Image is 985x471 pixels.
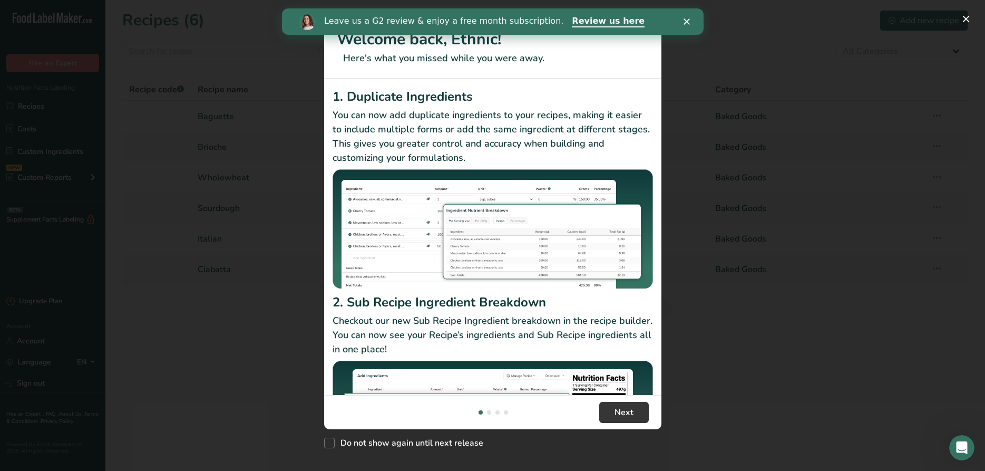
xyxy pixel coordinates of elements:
[615,406,633,419] span: Next
[333,169,653,289] img: Duplicate Ingredients
[333,87,653,106] h2: 1. Duplicate Ingredients
[335,438,483,448] span: Do not show again until next release
[337,51,649,65] p: Here's what you missed while you were away.
[337,27,649,51] h1: Welcome back, Ethnic!
[333,108,653,165] p: You can now add duplicate ingredients to your recipes, making it easier to include multiple forms...
[599,402,649,423] button: Next
[949,435,974,460] iframe: Intercom live chat
[282,8,704,35] iframe: Intercom live chat banner
[402,9,412,16] div: Close
[333,314,653,357] p: Checkout our new Sub Recipe Ingredient breakdown in the recipe builder. You can now see your Reci...
[333,293,653,312] h2: 2. Sub Recipe Ingredient Breakdown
